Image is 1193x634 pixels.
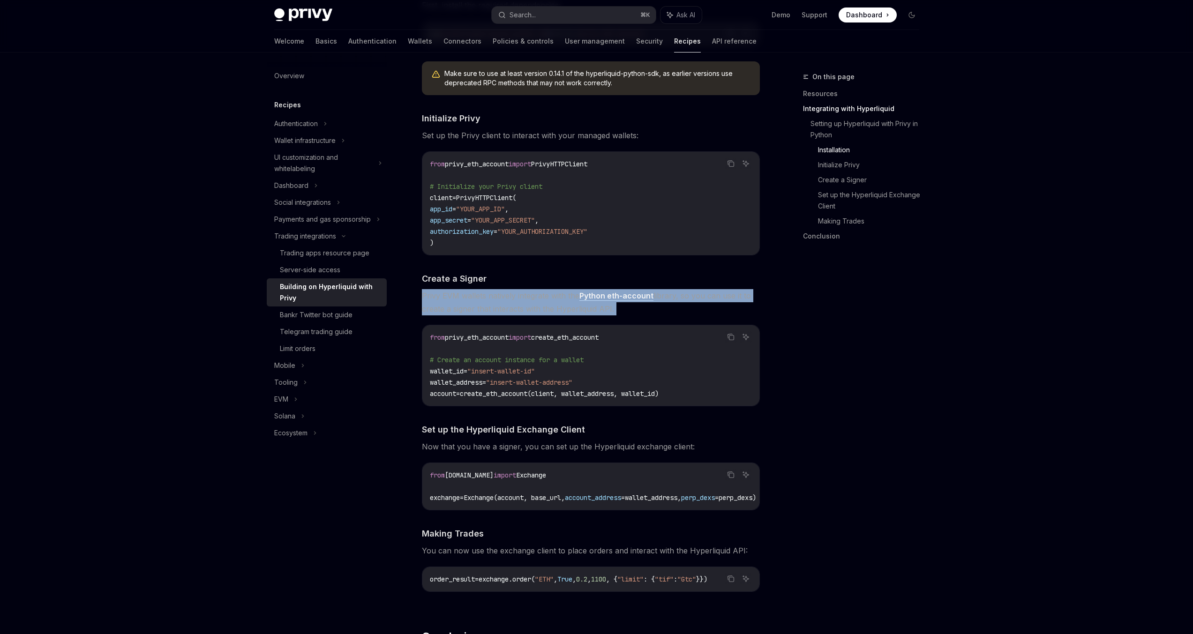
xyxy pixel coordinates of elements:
[274,152,373,174] div: UI customization and whitelabeling
[430,493,460,502] span: exchange
[846,10,882,20] span: Dashboard
[267,306,387,323] a: Bankr Twitter bot guide
[274,410,295,422] div: Solana
[587,575,591,583] span: ,
[456,194,516,202] span: PrivyHTTPClient(
[460,389,659,398] span: create_eth_account(client, wallet_address, wallet_id)
[617,575,644,583] span: "limit"
[509,160,531,168] span: import
[486,378,572,387] span: "insert-wallet-address"
[280,343,315,354] div: Limit orders
[740,469,752,481] button: Ask AI
[509,333,531,342] span: import
[422,272,487,285] span: Create a Signer
[430,239,434,247] span: )
[479,575,535,583] span: exchange.order(
[493,30,554,52] a: Policies & controls
[430,227,494,236] span: authorization_key
[444,69,750,88] span: Make sure to use at least version 0.14.1 of the hyperliquid-python-sdk, as earlier versions use d...
[725,573,737,585] button: Copy the contents from the code block
[531,333,599,342] span: create_eth_account
[725,331,737,343] button: Copy the contents from the code block
[740,331,752,343] button: Ask AI
[740,573,752,585] button: Ask AI
[535,216,539,224] span: ,
[464,493,565,502] span: Exchange(account, base_url,
[274,214,371,225] div: Payments and gas sponsorship
[640,11,650,19] span: ⌘ K
[471,216,535,224] span: "YOUR_APP_SECRET"
[274,377,298,388] div: Tooling
[674,30,701,52] a: Recipes
[510,9,536,21] div: Search...
[274,180,308,191] div: Dashboard
[348,30,397,52] a: Authentication
[430,182,542,191] span: # Initialize your Privy client
[904,7,919,22] button: Toggle dark mode
[274,394,288,405] div: EVM
[606,575,617,583] span: , {
[740,157,752,170] button: Ask AI
[422,129,760,142] span: Set up the Privy client to interact with your managed wallets:
[818,157,927,172] a: Initialize Privy
[572,575,576,583] span: ,
[681,493,715,502] span: perp_dexs
[725,157,737,170] button: Copy the contents from the code block
[422,112,480,125] span: Initialize Privy
[818,214,927,229] a: Making Trades
[430,367,464,375] span: wallet_id
[274,427,308,439] div: Ecosystem
[625,493,681,502] span: wallet_address,
[430,194,452,202] span: client
[274,118,318,129] div: Authentication
[464,367,467,375] span: =
[497,227,587,236] span: "YOUR_AUTHORIZATION_KEY"
[803,86,927,101] a: Resources
[274,8,332,22] img: dark logo
[516,471,546,479] span: Exchange
[267,340,387,357] a: Limit orders
[696,575,707,583] span: }})
[810,116,927,142] a: Setting up Hyperliquid with Privy in Python
[274,99,301,111] h5: Recipes
[422,527,484,540] span: Making Trades
[715,493,719,502] span: =
[818,187,927,214] a: Set up the Hyperliquid Exchange Client
[460,493,464,502] span: =
[430,356,584,364] span: # Create an account instance for a wallet
[492,7,656,23] button: Search...⌘K
[818,172,927,187] a: Create a Signer
[430,389,456,398] span: account
[467,216,471,224] span: =
[267,67,387,84] a: Overview
[274,197,331,208] div: Social integrations
[452,205,456,213] span: =
[431,70,441,79] svg: Warning
[674,575,677,583] span: :
[772,10,790,20] a: Demo
[660,7,702,23] button: Ask AI
[535,575,554,583] span: "ETH"
[677,575,696,583] span: "Gtc"
[430,205,452,213] span: app_id
[505,205,509,213] span: ,
[452,194,456,202] span: =
[655,575,674,583] span: "tif"
[482,378,486,387] span: =
[280,326,353,337] div: Telegram trading guide
[267,278,387,306] a: Building on Hyperliquid with Privy
[621,493,625,502] span: =
[430,216,467,224] span: app_secret
[475,575,479,583] span: =
[676,10,695,20] span: Ask AI
[456,205,505,213] span: "YOUR_APP_ID"
[712,30,757,52] a: API reference
[274,135,336,146] div: Wallet infrastructure
[494,471,516,479] span: import
[445,471,494,479] span: [DOMAIN_NAME]
[315,30,337,52] a: Basics
[531,160,587,168] span: PrivyHTTPClient
[565,493,621,502] span: account_address
[274,360,295,371] div: Mobile
[803,229,927,244] a: Conclusion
